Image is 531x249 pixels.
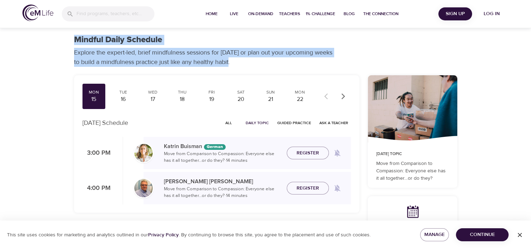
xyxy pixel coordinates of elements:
[164,151,281,164] p: Move from Comparison to Compassion: Everyone else has it all together…or do they? · 14 minutes
[279,10,300,18] span: Teachers
[85,95,103,103] div: 15
[262,89,279,95] div: Sun
[173,89,191,95] div: Thu
[341,10,358,18] span: Blog
[420,228,449,241] button: Manage
[246,120,269,126] span: Daily Topic
[363,10,398,18] span: The Connection
[277,120,311,126] span: Guided Practice
[287,182,329,195] button: Register
[82,184,111,193] p: 4:00 PM
[114,89,132,95] div: Tue
[144,89,161,95] div: Wed
[220,120,237,126] span: All
[376,151,449,157] p: [DATE] Topic
[478,9,506,18] span: Log in
[173,95,191,103] div: 18
[232,95,250,103] div: 20
[426,230,444,239] span: Manage
[114,95,132,103] div: 16
[134,179,153,197] img: Roger%20Nolan%20Headshot.jpg
[319,120,348,126] span: Ask a Teacher
[164,142,281,151] p: Katrin Buisman
[232,89,250,95] div: Sat
[203,89,220,95] div: Fri
[306,10,335,18] span: 1% Challenge
[329,180,346,197] span: Remind me when a class goes live every Monday at 4:00 PM
[164,177,281,186] p: [PERSON_NAME] [PERSON_NAME]
[297,184,319,193] span: Register
[77,6,154,21] input: Find programs, teachers, etc...
[475,7,509,20] button: Log in
[82,118,128,128] p: [DATE] Schedule
[164,186,281,199] p: Move from Comparison to Compassion: Everyone else has it all together…or do they? · 14 minutes
[148,232,179,238] a: Privacy Policy
[287,147,329,160] button: Register
[134,144,153,162] img: Katrin%20Buisman.jpg
[274,117,314,128] button: Guided Practice
[248,10,273,18] span: On-Demand
[243,117,272,128] button: Daily Topic
[74,35,162,45] h1: Mindful Daily Schedule
[441,9,469,18] span: Sign Up
[462,230,503,239] span: Continue
[218,117,240,128] button: All
[204,144,226,150] div: The episodes in this programs will be in German
[74,48,337,67] p: Explore the expert-led, brief mindfulness sessions for [DATE] or plan out your upcoming weeks to ...
[82,148,111,158] p: 3:00 PM
[262,95,279,103] div: 21
[438,7,472,20] button: Sign Up
[317,117,351,128] button: Ask a Teacher
[226,10,243,18] span: Live
[203,95,220,103] div: 19
[297,149,319,158] span: Register
[203,10,220,18] span: Home
[456,228,509,241] button: Continue
[22,5,53,21] img: logo
[291,89,309,95] div: Mon
[85,89,103,95] div: Mon
[144,95,161,103] div: 17
[376,160,449,182] p: Move from Comparison to Compassion: Everyone else has it all together…or do they?
[291,95,309,103] div: 22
